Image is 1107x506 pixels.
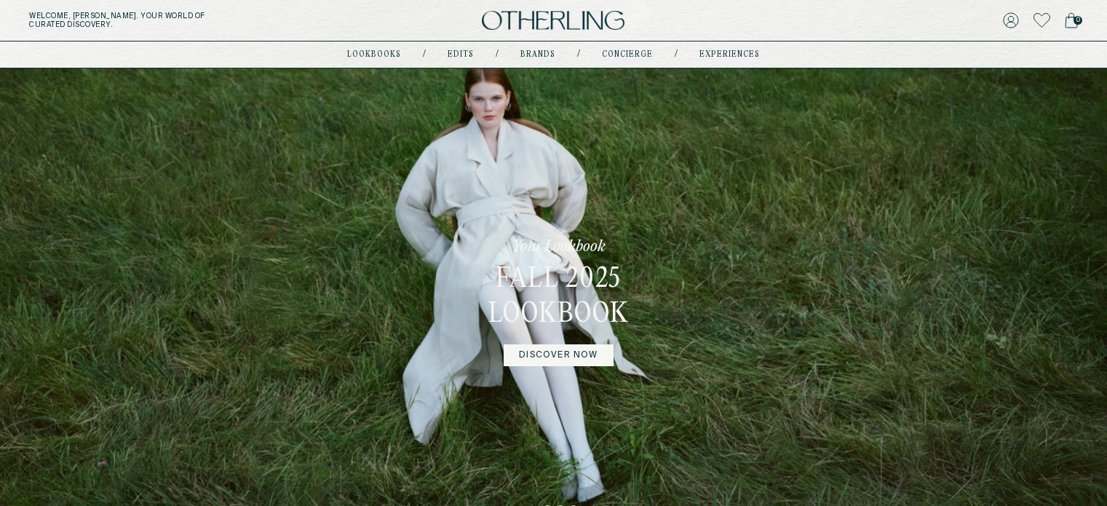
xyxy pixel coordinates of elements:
[29,12,344,29] h5: Welcome, [PERSON_NAME] . Your world of curated discovery.
[512,237,606,257] p: Your Lookbook
[675,49,678,60] div: /
[431,263,687,332] h3: Fall 2025 Lookbook
[602,51,653,58] a: concierge
[699,51,760,58] a: experiences
[504,344,613,366] a: DISCOVER NOW
[577,49,580,60] div: /
[423,49,426,60] div: /
[1065,10,1078,31] a: 0
[448,51,474,58] a: Edits
[1074,16,1082,25] span: 0
[347,51,401,58] a: lookbooks
[482,11,624,31] img: logo
[520,51,555,58] a: Brands
[496,49,499,60] div: /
